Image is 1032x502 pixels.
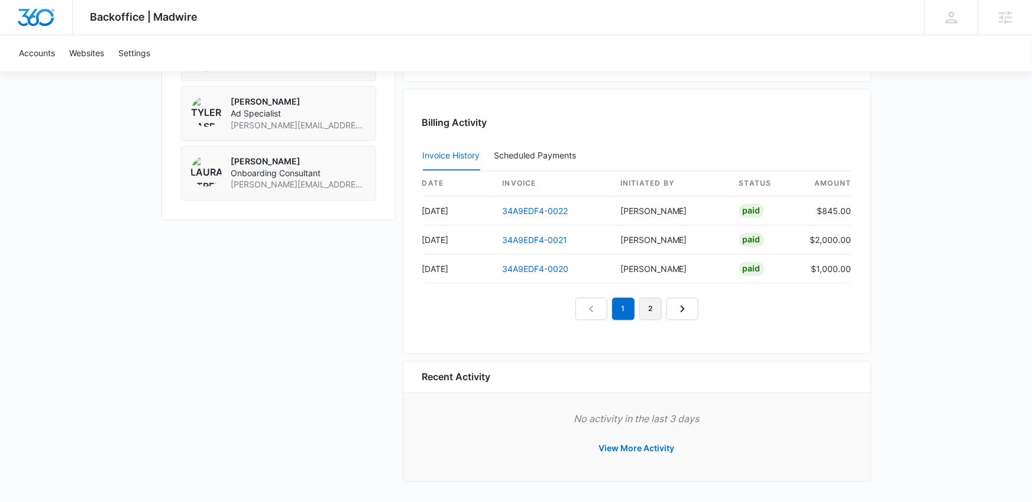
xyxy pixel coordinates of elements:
[801,171,852,197] th: amount
[739,233,764,247] div: Paid
[611,255,730,284] td: [PERSON_NAME]
[503,264,569,274] a: 34A9EDF4-0020
[730,171,801,197] th: status
[494,152,581,160] div: Scheduled Payments
[231,108,366,120] span: Ad Specialist
[611,226,730,255] td: [PERSON_NAME]
[422,171,493,197] th: date
[739,262,764,276] div: Paid
[503,235,568,245] a: 34A9EDF4-0021
[231,168,366,180] span: Onboarding Consultant
[575,298,698,320] nav: Pagination
[423,142,480,171] button: Invoice History
[667,298,698,320] a: Next Page
[801,255,852,284] td: $1,000.00
[801,197,852,226] td: $845.00
[231,96,366,108] p: [PERSON_NAME]
[422,116,852,130] h3: Billing Activity
[739,204,764,218] div: Paid
[62,35,111,72] a: Websites
[12,35,62,72] a: Accounts
[611,171,730,197] th: Initiated By
[612,298,635,320] em: 1
[111,35,157,72] a: Settings
[801,226,852,255] td: $2,000.00
[503,206,568,216] a: 34A9EDF4-0022
[611,197,730,226] td: [PERSON_NAME]
[231,156,366,168] p: [PERSON_NAME]
[422,370,491,384] h6: Recent Activity
[422,255,493,284] td: [DATE]
[90,11,198,23] span: Backoffice | Madwire
[493,171,611,197] th: invoice
[422,226,493,255] td: [DATE]
[422,197,493,226] td: [DATE]
[231,120,366,132] span: [PERSON_NAME][EMAIL_ADDRESS][PERSON_NAME][DOMAIN_NAME]
[231,179,366,191] span: [PERSON_NAME][EMAIL_ADDRESS][PERSON_NAME][DOMAIN_NAME]
[422,412,852,426] p: No activity in the last 3 days
[587,435,687,463] button: View More Activity
[639,298,662,320] a: Page 2
[191,156,222,187] img: Laura Streeter
[191,96,222,127] img: Tyler Rasdon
